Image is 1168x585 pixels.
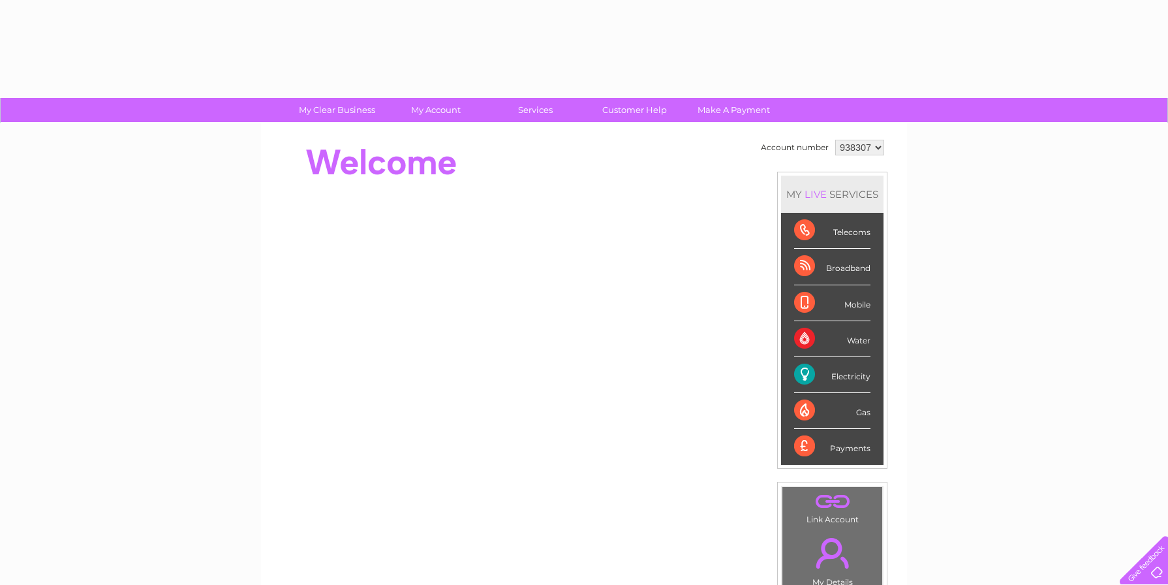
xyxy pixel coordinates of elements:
[382,98,490,122] a: My Account
[794,429,870,464] div: Payments
[794,321,870,357] div: Water
[482,98,589,122] a: Services
[283,98,391,122] a: My Clear Business
[680,98,788,122] a: Make A Payment
[794,213,870,249] div: Telecoms
[781,176,884,213] div: MY SERVICES
[794,285,870,321] div: Mobile
[802,188,829,200] div: LIVE
[758,136,832,159] td: Account number
[794,393,870,429] div: Gas
[782,486,883,528] td: Link Account
[786,530,879,576] a: .
[794,357,870,393] div: Electricity
[581,98,688,122] a: Customer Help
[786,490,879,513] a: .
[794,249,870,285] div: Broadband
